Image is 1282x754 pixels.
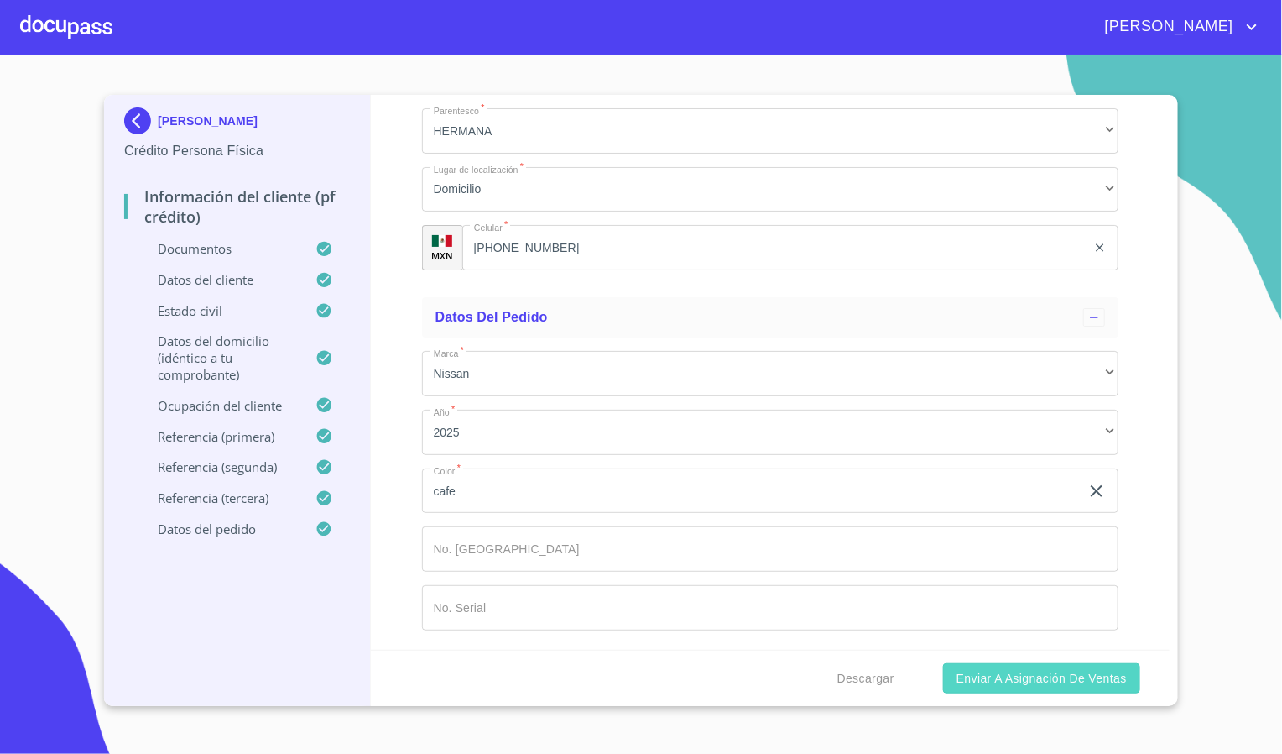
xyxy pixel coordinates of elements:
[158,114,258,128] p: [PERSON_NAME]
[1092,13,1262,40] button: account of current user
[124,302,315,319] p: Estado Civil
[422,108,1118,154] div: HERMANA
[1092,13,1242,40] span: [PERSON_NAME]
[124,458,315,475] p: Referencia (segunda)
[1087,481,1107,501] button: clear input
[422,297,1118,338] div: Datos del pedido
[422,351,1118,396] div: Nissan
[124,397,315,414] p: Ocupación del Cliente
[124,521,315,537] p: Datos del pedido
[422,167,1118,212] div: Domicilio
[1093,241,1107,254] button: clear input
[124,271,315,288] p: Datos del cliente
[124,107,350,141] div: [PERSON_NAME]
[432,249,454,262] p: MXN
[124,141,350,161] p: Crédito Persona Física
[124,428,315,445] p: Referencia (primera)
[124,332,315,383] p: Datos del domicilio (idéntico a tu comprobante)
[956,668,1127,689] span: Enviar a Asignación de Ventas
[422,410,1118,455] div: 2025
[943,663,1140,694] button: Enviar a Asignación de Ventas
[831,663,901,694] button: Descargar
[432,235,452,247] img: R93DlvwvvjP9fbrDwZeCRYBHk45OWMq+AAOlFVsxT89f82nwPLnD58IP7+ANJEaWYhP0Tx8kkA0WlQMPQsAAgwAOmBj20AXj6...
[435,310,548,324] span: Datos del pedido
[124,490,315,506] p: Referencia (tercera)
[124,240,315,257] p: Documentos
[124,107,158,134] img: Docupass spot blue
[124,186,350,227] p: Información del cliente (PF crédito)
[837,668,894,689] span: Descargar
